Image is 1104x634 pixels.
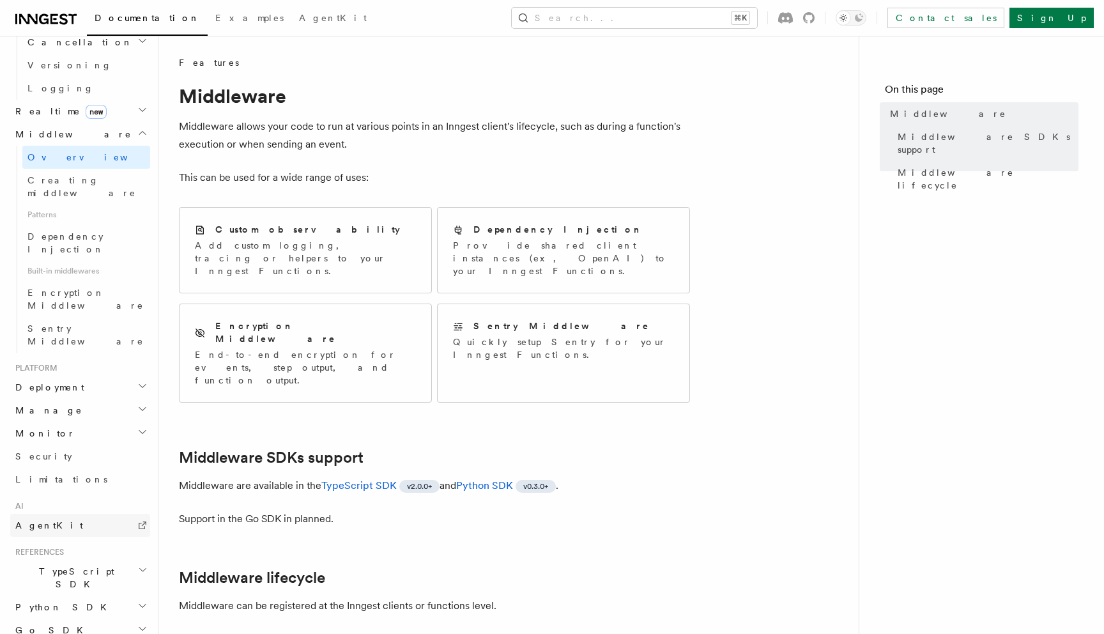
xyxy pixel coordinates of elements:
span: Versioning [27,60,112,70]
span: AgentKit [15,520,83,530]
h2: Dependency Injection [473,223,643,236]
button: TypeScript SDK [10,560,150,596]
p: Middleware allows your code to run at various points in an Inngest client's lifecycle, such as du... [179,118,690,153]
span: Manage [10,404,82,417]
p: Support in the Go SDK in planned. [179,510,690,528]
span: Examples [215,13,284,23]
span: Encryption Middleware [27,288,144,311]
h1: Middleware [179,84,690,107]
a: Custom observabilityAdd custom logging, tracing or helpers to your Inngest Functions. [179,207,432,293]
a: TypeScript SDK [321,479,397,491]
span: AgentKit [299,13,367,23]
span: Middleware lifecycle [898,166,1078,192]
span: References [10,547,64,557]
span: Monitor [10,427,75,440]
span: TypeScript SDK [10,565,138,591]
span: new [86,105,107,119]
span: Patterns [22,205,150,225]
span: Creating middleware [27,175,136,198]
a: Limitations [10,468,150,491]
p: Middleware are available in the and . [179,477,690,495]
a: Middleware SDKs support [179,449,364,467]
a: Logging [22,77,150,100]
button: Toggle dark mode [836,10,866,26]
a: AgentKit [10,514,150,537]
span: Logging [27,83,94,93]
span: Cancellation [22,36,133,49]
a: Versioning [22,54,150,77]
span: Deployment [10,381,84,394]
span: Limitations [15,474,107,484]
h2: Custom observability [215,223,400,236]
button: Middleware [10,123,150,146]
span: v0.3.0+ [523,481,548,491]
span: Middleware [10,128,132,141]
span: Dependency Injection [27,231,104,254]
a: Overview [22,146,150,169]
a: Middleware lifecycle [893,161,1078,197]
a: Sign Up [1009,8,1094,28]
a: Dependency Injection [22,225,150,261]
span: Overview [27,152,159,162]
span: Middleware [890,107,1006,120]
span: Sentry Middleware [27,323,144,346]
span: v2.0.0+ [407,481,432,491]
span: Middleware SDKs support [898,130,1078,156]
span: AI [10,501,24,511]
span: Features [179,56,239,69]
p: End-to-end encryption for events, step output, and function output. [195,348,416,387]
a: Encryption Middleware [22,281,150,317]
a: Middleware SDKs support [893,125,1078,161]
a: Middleware [885,102,1078,125]
span: Documentation [95,13,200,23]
span: Security [15,451,72,461]
a: Middleware lifecycle [179,569,325,587]
a: Contact sales [887,8,1004,28]
p: Quickly setup Sentry for your Inngest Functions. [453,336,674,361]
a: Sentry Middleware [22,317,150,353]
div: Middleware [10,146,150,353]
a: Examples [208,4,291,35]
button: Monitor [10,422,150,445]
a: AgentKit [291,4,374,35]
h2: Sentry Middleware [473,320,650,332]
button: Deployment [10,376,150,399]
button: Realtimenew [10,100,150,123]
span: Built-in middlewares [22,261,150,281]
p: Provide shared client instances (ex, OpenAI) to your Inngest Functions. [453,239,674,277]
p: Middleware can be registered at the Inngest clients or functions level. [179,597,690,615]
button: Manage [10,399,150,422]
button: Search...⌘K [512,8,757,28]
h4: On this page [885,82,1078,102]
a: Sentry MiddlewareQuickly setup Sentry for your Inngest Functions. [437,304,690,403]
span: Realtime [10,105,107,118]
a: Security [10,445,150,468]
a: Creating middleware [22,169,150,205]
kbd: ⌘K [732,12,749,24]
a: Dependency InjectionProvide shared client instances (ex, OpenAI) to your Inngest Functions. [437,207,690,293]
a: Python SDK [456,479,513,491]
span: Python SDK [10,601,114,614]
p: This can be used for a wide range of uses: [179,169,690,187]
a: Encryption MiddlewareEnd-to-end encryption for events, step output, and function output. [179,304,432,403]
button: Python SDK [10,596,150,619]
a: Documentation [87,4,208,36]
button: Cancellation [22,31,150,54]
span: Platform [10,363,57,373]
p: Add custom logging, tracing or helpers to your Inngest Functions. [195,239,416,277]
h2: Encryption Middleware [215,320,416,345]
